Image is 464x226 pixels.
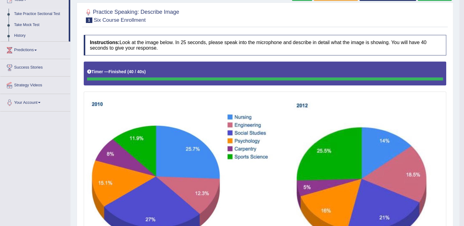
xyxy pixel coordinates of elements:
[109,69,126,74] b: Finished
[129,69,144,74] b: 40 / 40s
[84,8,179,23] h2: Practice Speaking: Describe Image
[127,69,129,74] b: (
[11,9,69,20] a: Take Practice Sectional Test
[0,77,70,92] a: Strategy Videos
[87,70,146,74] h5: Timer —
[0,59,70,74] a: Success Stories
[90,40,120,45] b: Instructions:
[0,42,70,57] a: Predictions
[86,17,92,23] span: 1
[94,17,146,23] small: Six Course Enrollment
[11,30,69,41] a: History
[11,20,69,31] a: Take Mock Test
[144,69,146,74] b: )
[0,94,70,109] a: Your Account
[84,35,446,55] h4: Look at the image below. In 25 seconds, please speak into the microphone and describe in detail w...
